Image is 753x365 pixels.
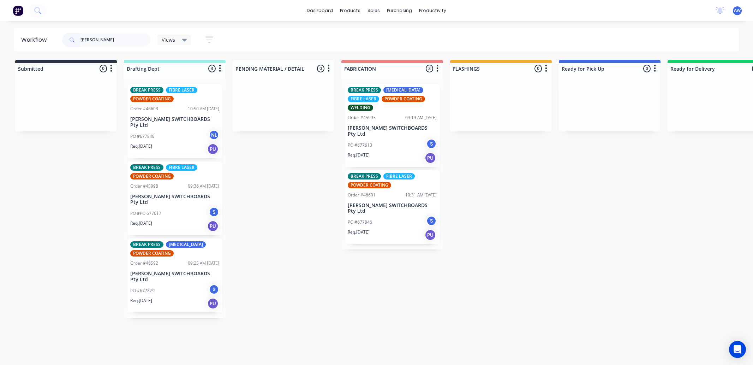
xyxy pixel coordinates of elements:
[348,125,437,137] p: [PERSON_NAME] SWITCHBOARDS Pty Ltd
[734,7,741,14] span: AW
[130,260,158,266] div: Order #46592
[21,36,50,44] div: Workflow
[130,183,158,189] div: Order #45998
[729,341,746,358] div: Open Intercom Messenger
[130,210,161,217] p: PO #PO 677617
[188,106,219,112] div: 10:50 AM [DATE]
[130,164,163,171] div: BREAK PRESS
[166,87,197,93] div: FIBRE LASER
[336,5,364,16] div: products
[348,173,381,179] div: BREAK PRESS
[348,192,376,198] div: Order #46601
[364,5,383,16] div: sales
[345,84,440,167] div: BREAK PRESS[MEDICAL_DATA]FIBRE LASERPOWDER COATINGWELDINGOrder #4599309:19 AM [DATE][PERSON_NAME]...
[13,5,23,16] img: Factory
[130,143,152,149] p: Req. [DATE]
[80,33,150,47] input: Search for orders...
[348,87,381,93] div: BREAK PRESS
[188,260,219,266] div: 09:25 AM [DATE]
[166,241,206,248] div: [MEDICAL_DATA]
[130,220,152,226] p: Req. [DATE]
[348,202,437,214] p: [PERSON_NAME] SWITCHBOARDS Pty Ltd
[425,229,436,241] div: PU
[207,220,219,232] div: PU
[425,152,436,164] div: PU
[127,161,222,235] div: BREAK PRESSFIBRE LASERPOWDER COATINGOrder #4599809:36 AM [DATE][PERSON_NAME] SWITCHBOARDS Pty Ltd...
[130,133,155,140] p: PO #677848
[130,288,155,294] p: PO #677829
[130,87,163,93] div: BREAK PRESS
[162,36,175,43] span: Views
[130,271,219,283] p: [PERSON_NAME] SWITCHBOARDS Pty Ltd
[303,5,336,16] a: dashboard
[130,298,152,304] p: Req. [DATE]
[130,116,219,128] p: [PERSON_NAME] SWITCHBOARDS Pty Ltd
[130,194,219,206] p: [PERSON_NAME] SWITCHBOARDS Pty Ltd
[209,207,219,217] div: S
[130,250,174,257] div: POWDER COATING
[426,216,437,226] div: S
[127,84,222,158] div: BREAK PRESSFIBRE LASERPOWDER COATINGOrder #4660310:50 AM [DATE][PERSON_NAME] SWITCHBOARDS Pty Ltd...
[383,87,423,93] div: [MEDICAL_DATA]
[209,284,219,295] div: S
[382,96,425,102] div: POWDER COATING
[383,5,416,16] div: purchasing
[209,130,219,140] div: NL
[416,5,450,16] div: productivity
[130,241,163,248] div: BREAK PRESS
[348,152,370,158] p: Req. [DATE]
[207,298,219,309] div: PU
[405,114,437,121] div: 09:19 AM [DATE]
[348,182,391,188] div: POWDER COATING
[188,183,219,189] div: 09:36 AM [DATE]
[405,192,437,198] div: 10:31 AM [DATE]
[130,173,174,179] div: POWDER COATING
[130,106,158,112] div: Order #46603
[166,164,197,171] div: FIBRE LASER
[426,139,437,149] div: S
[207,143,219,155] div: PU
[348,229,370,235] p: Req. [DATE]
[348,105,373,111] div: WELDING
[348,142,372,148] p: PO #677613
[130,96,174,102] div: POWDER COATING
[383,173,415,179] div: FIBRE LASER
[345,170,440,244] div: BREAK PRESSFIBRE LASERPOWDER COATINGOrder #4660110:31 AM [DATE][PERSON_NAME] SWITCHBOARDS Pty Ltd...
[348,114,376,121] div: Order #45993
[127,239,222,312] div: BREAK PRESS[MEDICAL_DATA]POWDER COATINGOrder #4659209:25 AM [DATE][PERSON_NAME] SWITCHBOARDS Pty ...
[348,219,372,225] p: PO #677846
[348,96,379,102] div: FIBRE LASER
